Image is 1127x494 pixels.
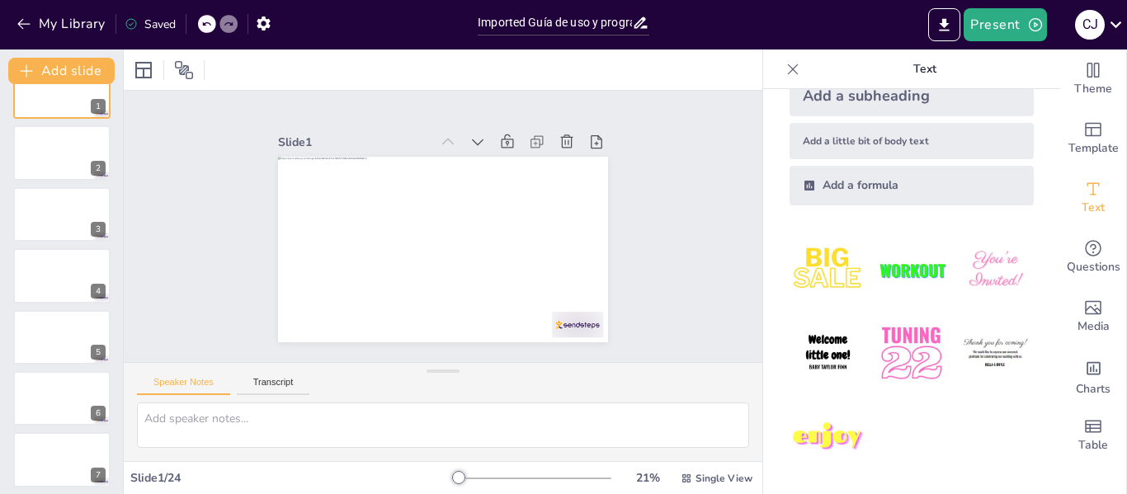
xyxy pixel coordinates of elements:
img: 1.jpeg [790,232,866,308]
span: Charts [1076,380,1110,398]
img: 4.jpeg [790,315,866,392]
div: Add ready made slides [1060,109,1126,168]
div: 6 [13,371,111,426]
div: Change the overall theme [1060,49,1126,109]
div: Saved [125,16,176,32]
img: 6.jpeg [957,315,1034,392]
span: Position [174,60,194,80]
div: 7 [13,432,111,487]
span: Text [1082,199,1105,217]
div: 1 [91,99,106,114]
div: 3 [13,187,111,242]
div: 4 [13,248,111,303]
span: Single View [696,472,752,485]
button: C J [1075,8,1105,41]
div: Add a formula [790,166,1034,205]
div: 1 [13,64,111,119]
div: 6 [91,406,106,421]
button: Add slide [8,58,115,84]
img: 5.jpeg [873,315,950,392]
div: C J [1075,10,1105,40]
img: 7.jpeg [790,399,866,476]
div: 2 [91,161,106,176]
div: Add a table [1060,406,1126,465]
span: Template [1068,139,1119,158]
span: Questions [1067,258,1120,276]
div: Add images, graphics, shapes or video [1060,287,1126,346]
div: 21 % [628,470,667,486]
img: 2.jpeg [873,232,950,308]
div: Add a little bit of body text [790,123,1034,159]
div: 3 [91,222,106,237]
button: Transcript [237,377,310,395]
button: Speaker Notes [137,377,230,395]
input: Insert title [478,11,632,35]
div: 5 [91,345,106,360]
div: 2 [13,125,111,180]
button: Export to PowerPoint [928,8,960,41]
div: 7 [91,468,106,482]
p: Text [806,49,1044,89]
span: Media [1077,318,1110,336]
div: Get real-time input from your audience [1060,228,1126,287]
span: Theme [1074,80,1112,98]
div: 5 [13,310,111,365]
div: 4 [91,284,106,299]
span: Table [1078,436,1108,454]
img: 3.jpeg [957,232,1034,308]
div: Slide 1 / 24 [130,470,453,486]
div: Layout [130,57,157,83]
div: Add a subheading [790,75,1034,116]
div: Slide 1 [310,87,460,149]
button: Present [964,8,1046,41]
button: My Library [12,11,112,37]
div: Add text boxes [1060,168,1126,228]
div: Add charts and graphs [1060,346,1126,406]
